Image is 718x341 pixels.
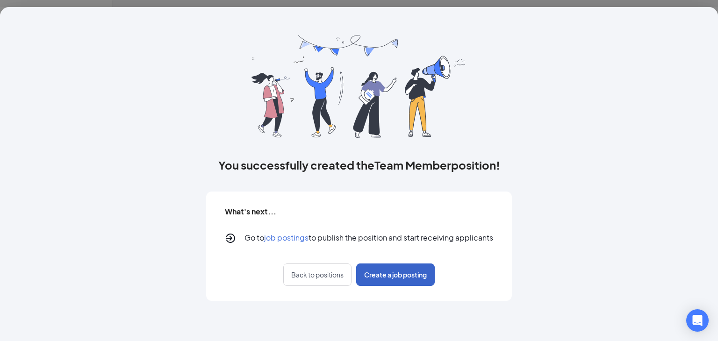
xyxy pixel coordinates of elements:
div: Open Intercom Messenger [686,309,709,332]
span: Back to positions [291,270,344,279]
svg: Logout [225,233,236,244]
h3: You successfully created theTeam Memberposition! [218,157,500,173]
button: Create a job posting [356,263,435,286]
span: job postings [264,233,309,242]
span: Create a job posting [364,270,427,279]
button: Back to positions [283,263,352,286]
p: Go to to publish the position and start receiving applicants [244,233,493,244]
h5: What's next... [225,206,276,217]
img: success_banner [251,35,467,138]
